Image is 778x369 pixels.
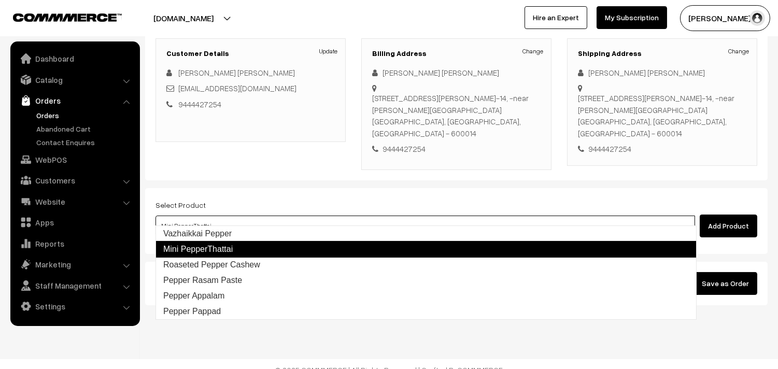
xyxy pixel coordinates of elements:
[13,234,136,253] a: Reports
[156,226,696,242] a: Vazhaikkai Pepper
[578,143,746,155] div: 9444427254
[694,272,757,295] button: Save as Order
[13,213,136,232] a: Apps
[34,110,136,121] a: Orders
[155,241,697,258] a: Mini PepperThattai
[597,6,667,29] a: My Subscription
[680,5,770,31] button: [PERSON_NAME] s…
[155,200,206,210] label: Select Product
[13,276,136,295] a: Staff Management
[13,70,136,89] a: Catalog
[522,47,543,56] a: Change
[155,216,695,236] input: Type and Search
[525,6,587,29] a: Hire an Expert
[156,288,696,304] a: Pepper Appalam
[117,5,250,31] button: [DOMAIN_NAME]
[178,68,295,77] a: [PERSON_NAME] [PERSON_NAME]
[156,257,696,273] a: Roaseted Pepper Cashew
[13,192,136,211] a: Website
[13,255,136,274] a: Marketing
[13,297,136,316] a: Settings
[700,215,757,237] button: Add Product
[34,123,136,134] a: Abandoned Cart
[13,10,104,23] a: COMMMERCE
[578,92,746,139] div: [STREET_ADDRESS][PERSON_NAME]-14, -near [PERSON_NAME][GEOGRAPHIC_DATA] [GEOGRAPHIC_DATA], [GEOGRA...
[13,13,122,21] img: COMMMERCE
[372,49,541,58] h3: Billing Address
[749,10,765,26] img: user
[156,273,696,288] a: Pepper Rasam Paste
[319,47,337,56] a: Update
[13,49,136,68] a: Dashboard
[372,67,541,79] div: [PERSON_NAME] [PERSON_NAME]
[578,67,746,79] div: [PERSON_NAME] [PERSON_NAME]
[372,92,541,139] div: [STREET_ADDRESS][PERSON_NAME]-14, -near [PERSON_NAME][GEOGRAPHIC_DATA] [GEOGRAPHIC_DATA], [GEOGRA...
[13,91,136,110] a: Orders
[156,304,696,319] a: Pepper Pappad
[178,83,296,93] a: [EMAIL_ADDRESS][DOMAIN_NAME]
[13,150,136,169] a: WebPOS
[372,143,541,155] div: 9444427254
[578,49,746,58] h3: Shipping Address
[166,49,335,58] h3: Customer Details
[13,171,136,190] a: Customers
[34,137,136,148] a: Contact Enquires
[178,100,221,109] a: 9444427254
[728,47,749,56] a: Change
